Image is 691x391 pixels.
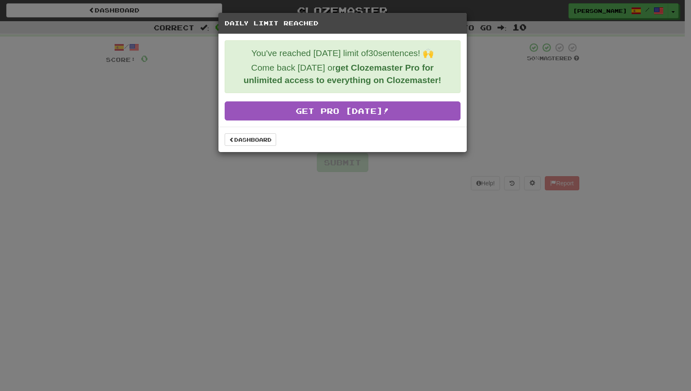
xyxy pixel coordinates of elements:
a: Dashboard [225,133,276,146]
strong: get Clozemaster Pro for unlimited access to everything on Clozemaster! [243,63,441,85]
a: Get Pro [DATE]! [225,101,461,120]
p: You've reached [DATE] limit of 30 sentences! 🙌 [231,47,454,59]
p: Come back [DATE] or [231,61,454,86]
h5: Daily Limit Reached [225,19,461,27]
